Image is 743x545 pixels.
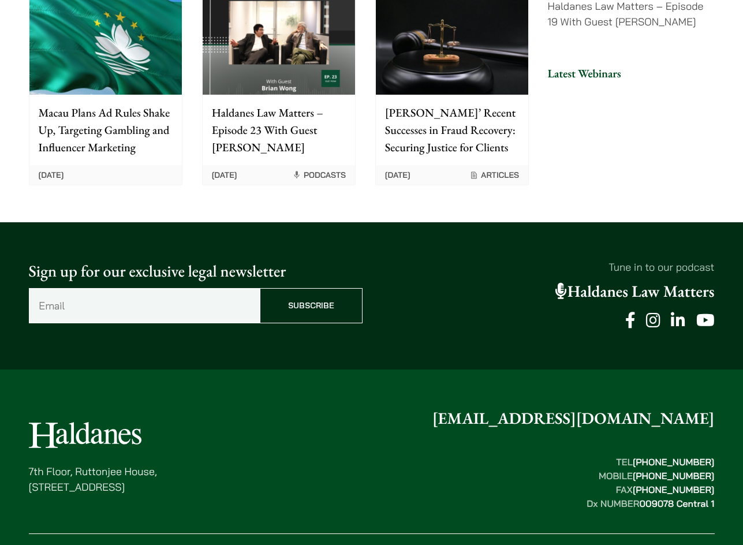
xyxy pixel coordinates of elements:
[260,288,363,323] input: Subscribe
[385,104,519,156] p: [PERSON_NAME]’ Recent Successes in Fraud Recovery: Securing Justice for Clients
[555,281,715,302] a: Haldanes Law Matters
[39,104,173,156] p: Macau Plans Ad Rules Shake Up, Targeting Gambling and Influencer Marketing
[639,498,714,509] mark: 009078 Central 1
[432,408,715,429] a: [EMAIL_ADDRESS][DOMAIN_NAME]
[212,170,237,180] time: [DATE]
[292,170,346,180] span: Podcasts
[29,259,363,283] p: Sign up for our exclusive legal newsletter
[633,470,715,481] mark: [PHONE_NUMBER]
[548,66,715,80] h3: Latest Webinars
[212,104,346,156] p: Haldanes Law Matters – Episode 23 With Guest [PERSON_NAME]
[587,456,714,509] strong: TEL MOBILE FAX Dx NUMBER
[381,259,715,275] p: Tune in to our podcast
[633,484,715,495] mark: [PHONE_NUMBER]
[385,170,410,180] time: [DATE]
[39,170,64,180] time: [DATE]
[29,288,260,323] input: Email
[633,456,715,468] mark: [PHONE_NUMBER]
[29,464,157,495] p: 7th Floor, Ruttonjee House, [STREET_ADDRESS]
[29,422,141,448] img: Logo of Haldanes
[469,170,519,180] span: Articles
